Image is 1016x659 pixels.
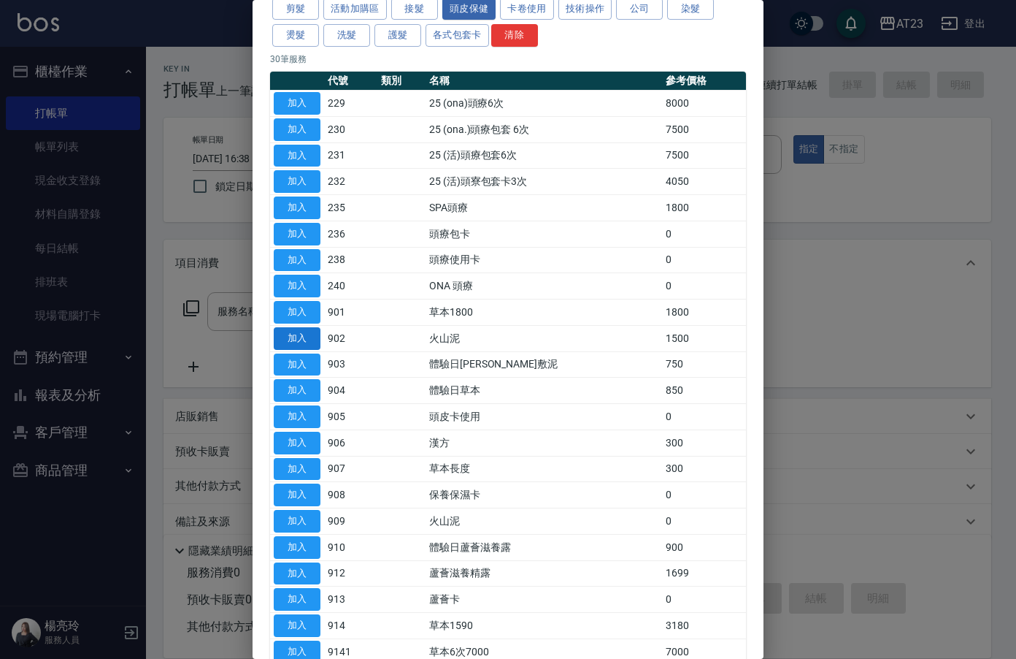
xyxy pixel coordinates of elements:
[426,430,662,456] td: 漢方
[426,378,662,404] td: 體驗日草本
[324,142,377,169] td: 231
[324,587,377,613] td: 913
[426,613,662,639] td: 草本1590
[324,195,377,221] td: 235
[662,534,746,560] td: 900
[662,560,746,587] td: 1699
[491,24,538,47] button: 清除
[324,430,377,456] td: 906
[662,72,746,91] th: 參考價格
[274,223,320,245] button: 加入
[662,482,746,508] td: 0
[662,456,746,482] td: 300
[324,273,377,300] td: 240
[274,197,320,219] button: 加入
[662,508,746,535] td: 0
[324,613,377,639] td: 914
[426,169,662,195] td: 25 (活)頭寮包套卡3次
[274,588,320,611] button: 加入
[324,221,377,247] td: 236
[324,325,377,351] td: 902
[426,300,662,326] td: 草本1800
[426,508,662,535] td: 火山泥
[426,534,662,560] td: 體驗日蘆薈滋養露
[377,72,426,91] th: 類別
[426,142,662,169] td: 25 (活)頭療包套6次
[324,456,377,482] td: 907
[662,91,746,117] td: 8000
[274,118,320,141] button: 加入
[662,169,746,195] td: 4050
[324,508,377,535] td: 909
[426,247,662,273] td: 頭療使用卡
[426,456,662,482] td: 草本長度
[274,275,320,297] button: 加入
[662,378,746,404] td: 850
[426,587,662,613] td: 蘆薈卡
[662,116,746,142] td: 7500
[274,432,320,454] button: 加入
[324,300,377,326] td: 901
[274,379,320,402] button: 加入
[426,24,489,47] button: 各式包套卡
[274,327,320,350] button: 加入
[662,247,746,273] td: 0
[323,24,370,47] button: 洗髮
[274,354,320,376] button: 加入
[274,170,320,193] button: 加入
[662,404,746,430] td: 0
[426,560,662,587] td: 蘆薈滋養精露
[324,378,377,404] td: 904
[274,405,320,428] button: 加入
[662,351,746,378] td: 750
[426,325,662,351] td: 火山泥
[662,587,746,613] td: 0
[324,247,377,273] td: 238
[274,484,320,506] button: 加入
[324,534,377,560] td: 910
[274,458,320,481] button: 加入
[426,221,662,247] td: 頭療包卡
[426,195,662,221] td: SPA頭療
[426,116,662,142] td: 25 (ona.)頭療包套 6次
[274,536,320,559] button: 加入
[374,24,421,47] button: 護髮
[662,142,746,169] td: 7500
[272,24,319,47] button: 燙髮
[662,221,746,247] td: 0
[274,614,320,637] button: 加入
[426,273,662,300] td: ONA 頭療
[274,510,320,533] button: 加入
[324,351,377,378] td: 903
[662,273,746,300] td: 0
[324,482,377,508] td: 908
[274,145,320,167] button: 加入
[662,613,746,639] td: 3180
[426,482,662,508] td: 保養保濕卡
[426,404,662,430] td: 頭皮卡使用
[324,404,377,430] td: 905
[426,351,662,378] td: 體驗日[PERSON_NAME]敷泥
[324,91,377,117] td: 229
[324,72,377,91] th: 代號
[274,301,320,324] button: 加入
[274,92,320,115] button: 加入
[662,300,746,326] td: 1800
[324,560,377,587] td: 912
[324,116,377,142] td: 230
[662,430,746,456] td: 300
[324,169,377,195] td: 232
[426,91,662,117] td: 25 (ona)頭療6次
[662,195,746,221] td: 1800
[426,72,662,91] th: 名稱
[662,325,746,351] td: 1500
[270,53,746,66] p: 30 筆服務
[274,563,320,585] button: 加入
[274,249,320,272] button: 加入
